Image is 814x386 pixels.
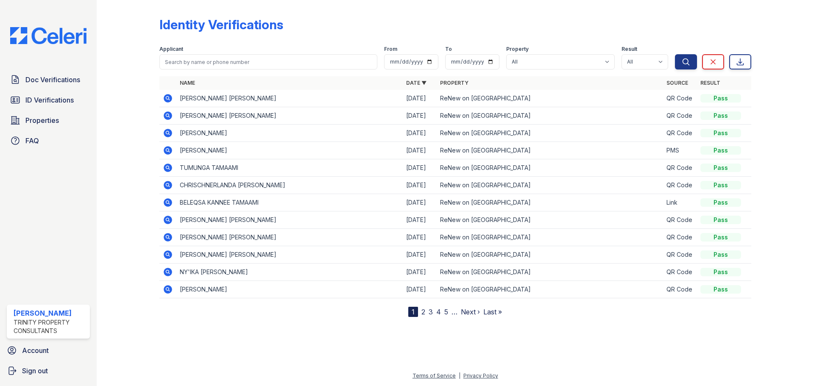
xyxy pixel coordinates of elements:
[437,264,663,281] td: ReNew on [GEOGRAPHIC_DATA]
[663,211,697,229] td: QR Code
[25,115,59,125] span: Properties
[403,246,437,264] td: [DATE]
[403,264,437,281] td: [DATE]
[7,71,90,88] a: Doc Verifications
[700,250,741,259] div: Pass
[176,107,403,125] td: [PERSON_NAME] [PERSON_NAME]
[3,27,93,44] img: CE_Logo_Blue-a8612792a0a2168367f1c8372b55b34899dd931a85d93a1a3d3e32e68fde9ad4.png
[437,177,663,194] td: ReNew on [GEOGRAPHIC_DATA]
[176,211,403,229] td: [PERSON_NAME] [PERSON_NAME]
[176,125,403,142] td: [PERSON_NAME]
[176,246,403,264] td: [PERSON_NAME] [PERSON_NAME]
[444,308,448,316] a: 5
[700,80,720,86] a: Result
[700,216,741,224] div: Pass
[403,142,437,159] td: [DATE]
[437,194,663,211] td: ReNew on [GEOGRAPHIC_DATA]
[437,90,663,107] td: ReNew on [GEOGRAPHIC_DATA]
[3,362,93,379] a: Sign out
[437,142,663,159] td: ReNew on [GEOGRAPHIC_DATA]
[176,159,403,177] td: TUMUNGA TAMAAMI
[403,107,437,125] td: [DATE]
[176,264,403,281] td: NY'IKA [PERSON_NAME]
[437,211,663,229] td: ReNew on [GEOGRAPHIC_DATA]
[436,308,441,316] a: 4
[663,264,697,281] td: QR Code
[7,132,90,149] a: FAQ
[176,177,403,194] td: CHRISCHNERLANDA [PERSON_NAME]
[25,95,74,105] span: ID Verifications
[22,345,49,355] span: Account
[663,177,697,194] td: QR Code
[663,229,697,246] td: QR Code
[176,142,403,159] td: [PERSON_NAME]
[461,308,480,316] a: Next ›
[14,318,86,335] div: Trinity Property Consultants
[437,246,663,264] td: ReNew on [GEOGRAPHIC_DATA]
[176,229,403,246] td: [PERSON_NAME] [PERSON_NAME]
[7,112,90,129] a: Properties
[406,80,427,86] a: Date ▼
[403,211,437,229] td: [DATE]
[483,308,502,316] a: Last »
[403,229,437,246] td: [DATE]
[403,125,437,142] td: [DATE]
[25,75,80,85] span: Doc Verifications
[663,90,697,107] td: QR Code
[159,54,377,69] input: Search by name or phone number
[452,307,457,317] span: …
[622,46,637,53] label: Result
[176,90,403,107] td: [PERSON_NAME] [PERSON_NAME]
[176,194,403,211] td: BELEQSA KANNEE TAMAAMI
[403,281,437,298] td: [DATE]
[459,372,460,379] div: |
[3,342,93,359] a: Account
[700,111,741,120] div: Pass
[22,366,48,376] span: Sign out
[663,107,697,125] td: QR Code
[700,285,741,294] div: Pass
[663,142,697,159] td: PMS
[463,372,498,379] a: Privacy Policy
[437,229,663,246] td: ReNew on [GEOGRAPHIC_DATA]
[403,194,437,211] td: [DATE]
[159,46,183,53] label: Applicant
[700,146,741,155] div: Pass
[14,308,86,318] div: [PERSON_NAME]
[384,46,397,53] label: From
[663,194,697,211] td: Link
[700,268,741,276] div: Pass
[437,125,663,142] td: ReNew on [GEOGRAPHIC_DATA]
[403,159,437,177] td: [DATE]
[663,281,697,298] td: QR Code
[700,94,741,103] div: Pass
[437,281,663,298] td: ReNew on [GEOGRAPHIC_DATA]
[663,159,697,177] td: QR Code
[440,80,468,86] a: Property
[403,177,437,194] td: [DATE]
[700,129,741,137] div: Pass
[180,80,195,86] a: Name
[429,308,433,316] a: 3
[403,90,437,107] td: [DATE]
[663,125,697,142] td: QR Code
[159,17,283,32] div: Identity Verifications
[413,372,456,379] a: Terms of Service
[421,308,425,316] a: 2
[7,92,90,108] a: ID Verifications
[700,164,741,172] div: Pass
[176,281,403,298] td: [PERSON_NAME]
[437,107,663,125] td: ReNew on [GEOGRAPHIC_DATA]
[408,307,418,317] div: 1
[506,46,529,53] label: Property
[25,136,39,146] span: FAQ
[437,159,663,177] td: ReNew on [GEOGRAPHIC_DATA]
[700,181,741,189] div: Pass
[700,233,741,242] div: Pass
[666,80,688,86] a: Source
[700,198,741,207] div: Pass
[445,46,452,53] label: To
[663,246,697,264] td: QR Code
